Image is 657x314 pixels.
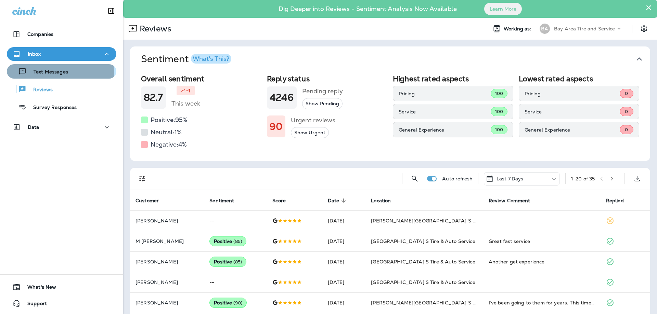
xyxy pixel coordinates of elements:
td: [DATE] [322,231,366,251]
span: Review Comment [489,197,539,204]
span: Score [272,197,295,204]
span: 100 [495,109,503,114]
h5: Urgent reviews [291,115,335,126]
p: Text Messages [27,69,68,76]
p: Data [28,124,39,130]
div: 1 - 20 of 35 [571,176,595,181]
button: Survey Responses [7,100,116,114]
h5: Pending reply [302,86,343,97]
div: What's This? [193,56,229,62]
p: Last 7 Days [497,176,524,181]
span: [PERSON_NAME][GEOGRAPHIC_DATA] S Tire & Auto Service [371,218,517,224]
h1: Sentiment [141,53,231,65]
div: BA [540,24,550,34]
td: [DATE] [322,251,366,272]
td: -- [204,272,267,292]
p: [PERSON_NAME] [136,259,198,264]
p: M [PERSON_NAME] [136,238,198,244]
span: Score [272,198,286,204]
p: Companies [27,31,53,37]
td: [DATE] [322,272,366,292]
h5: This week [171,98,200,109]
p: Reviews [137,24,171,34]
div: Positive [209,298,247,308]
p: General Experience [525,127,620,133]
td: [DATE] [322,210,366,231]
p: Dig Deeper into Reviews - Sentiment Analysis Now Available [259,8,477,10]
span: Location [371,197,400,204]
div: Positive [209,257,246,267]
button: Settings [638,23,650,35]
button: Companies [7,27,116,41]
span: Customer [136,197,168,204]
p: Service [399,109,491,114]
button: What's New [7,280,116,294]
span: Support [21,301,47,309]
button: Collapse Sidebar [102,4,121,18]
span: Sentiment [209,198,234,204]
p: Service [525,109,620,114]
td: [DATE] [322,292,366,313]
h1: 4246 [270,92,294,103]
p: [PERSON_NAME] [136,218,198,223]
p: Inbox [28,51,41,57]
p: Survey Responses [26,105,77,111]
h5: Neutral: 1 % [151,127,182,138]
span: Date [328,197,348,204]
button: Text Messages [7,64,116,79]
h2: Highest rated aspects [393,74,513,83]
span: 100 [495,127,503,133]
div: SentimentWhat's This? [130,72,650,161]
button: What's This? [191,54,231,64]
div: Positive [209,236,246,246]
span: [GEOGRAPHIC_DATA] S Tire & Auto Service [371,238,475,244]
button: Search Reviews [408,172,422,186]
p: Reviews [26,87,53,93]
button: Reviews [7,82,116,96]
span: [GEOGRAPHIC_DATA] S Tire & Auto Service [371,279,475,285]
h2: Lowest rated aspects [519,74,639,83]
span: Location [371,198,391,204]
td: -- [204,210,267,231]
p: [PERSON_NAME] [136,300,198,305]
span: 0 [625,127,628,133]
span: Sentiment [209,197,243,204]
p: Pricing [399,91,491,96]
button: Export as CSV [630,172,644,186]
span: 0 [625,91,628,96]
p: Pricing [525,91,620,96]
span: 100 [495,91,503,96]
p: Bay Area Tire and Service [554,26,615,31]
span: Customer [136,198,159,204]
h1: 82.7 [144,92,163,103]
h1: 90 [270,121,283,132]
div: Another get experience [489,258,595,265]
span: 0 [625,109,628,114]
p: -1 [186,87,191,94]
h2: Overall sentiment [141,74,261,83]
p: Auto refresh [442,176,473,181]
span: ( 85 ) [233,259,242,265]
button: Data [7,120,116,134]
span: Replied [606,197,633,204]
p: General Experience [399,127,491,133]
button: Show Urgent [291,127,329,138]
div: I’ve been going to them for years. This time I got 4 new tires and an alignment. And there was a ... [489,299,595,306]
span: Replied [606,198,624,204]
button: Learn More [484,3,522,15]
span: ( 85 ) [233,238,242,244]
button: SentimentWhat's This? [136,46,656,72]
span: ( 90 ) [233,300,242,306]
span: Date [328,198,339,204]
div: Great fast service [489,238,595,245]
button: Filters [136,172,149,186]
span: [PERSON_NAME][GEOGRAPHIC_DATA] S Tire & Auto Service [371,300,517,306]
button: Inbox [7,47,116,61]
span: Working as: [504,26,533,32]
span: What's New [21,284,56,292]
button: Support [7,297,116,310]
span: Review Comment [489,198,530,204]
h2: Reply status [267,74,387,83]
h5: Positive: 95 % [151,114,188,125]
p: [PERSON_NAME] [136,279,198,285]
